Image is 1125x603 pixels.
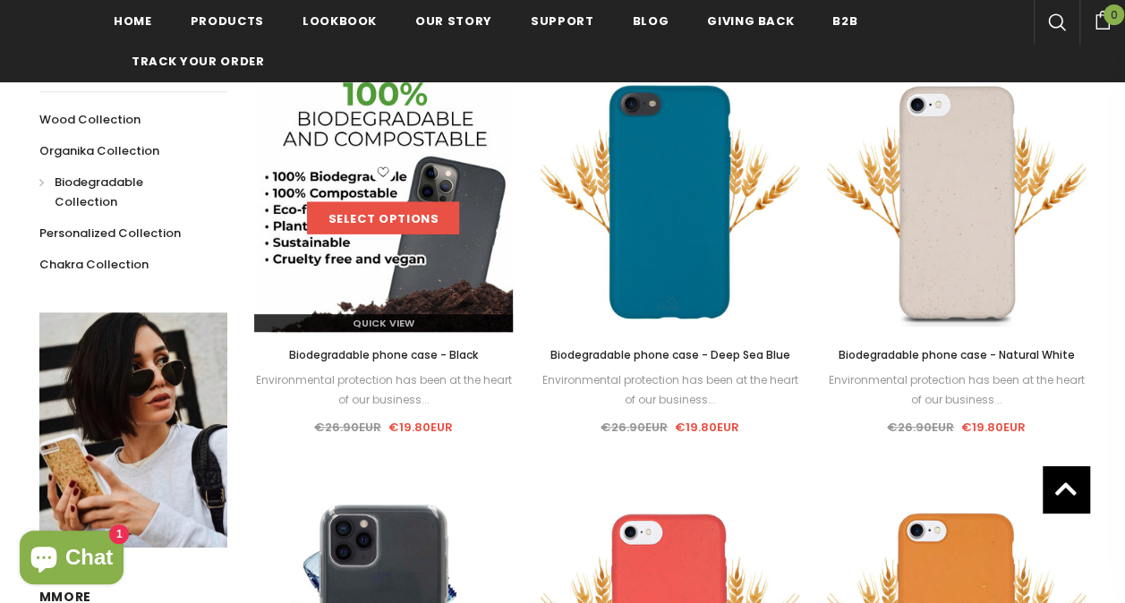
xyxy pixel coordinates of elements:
span: Products [191,13,264,30]
a: 0 [1079,8,1125,30]
div: Environmental protection has been at the heart of our business... [254,370,514,410]
a: Biodegradable Collection [39,166,208,217]
a: Wood Collection [39,104,141,135]
span: Biodegradable phone case - Black [289,347,478,362]
span: Lookbook [303,13,377,30]
span: €26.90EUR [601,419,668,436]
a: Biodegradable phone case - Black [254,345,514,365]
span: Quick View [353,316,414,330]
span: €19.80EUR [961,419,1026,436]
span: B2B [832,13,857,30]
span: Home [114,13,152,30]
div: Environmental protection has been at the heart of our business... [827,370,1087,410]
span: 0 [1104,4,1124,25]
span: €26.90EUR [314,419,381,436]
span: Biodegradable Collection [55,174,143,210]
span: Blog [632,13,669,30]
span: support [531,13,594,30]
span: Giving back [707,13,794,30]
span: Biodegradable phone case - Natural White [838,347,1074,362]
a: Select options [307,202,459,234]
a: Track your order [132,40,264,81]
span: Biodegradable phone case - Deep Sea Blue [550,347,789,362]
span: Chakra Collection [39,256,149,273]
span: Personalized Collection [39,225,181,242]
div: Environmental protection has been at the heart of our business... [541,370,800,410]
span: Wood Collection [39,111,141,128]
a: Chakra Collection [39,249,149,280]
a: Quick View [254,314,514,332]
a: Organika Collection [39,135,159,166]
span: Track your order [132,53,264,70]
span: €26.90EUR [887,419,954,436]
inbox-online-store-chat: Shopify online store chat [14,531,129,589]
span: €19.80EUR [675,419,739,436]
span: Our Story [415,13,492,30]
span: Organika Collection [39,142,159,159]
a: Biodegradable phone case - Deep Sea Blue [541,345,800,365]
a: Personalized Collection [39,217,181,249]
span: €19.80EUR [388,419,453,436]
a: Biodegradable phone case - Natural White [827,345,1087,365]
